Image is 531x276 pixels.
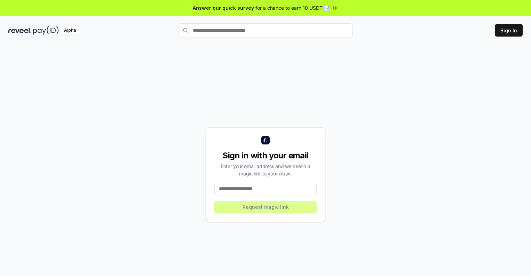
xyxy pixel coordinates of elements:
[60,26,80,35] div: Alpha
[193,4,254,11] span: Answer our quick survey
[495,24,523,37] button: Sign In
[261,136,270,144] img: logo_small
[255,4,330,11] span: for a chance to earn 10 USDT 📝
[8,26,32,35] img: reveel_dark
[214,163,317,177] div: Enter your email address and we’ll send a magic link to your inbox.
[214,150,317,161] div: Sign in with your email
[33,26,59,35] img: pay_id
